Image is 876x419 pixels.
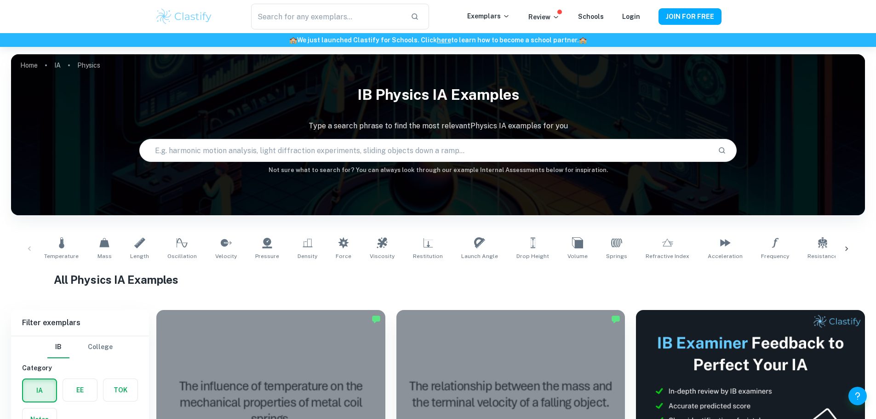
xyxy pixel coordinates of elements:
[22,363,138,373] h6: Category
[11,166,865,175] h6: Not sure what to search for? You can always look through our example Internal Assessments below f...
[437,36,451,44] a: here
[20,59,38,72] a: Home
[215,252,237,260] span: Velocity
[848,387,867,405] button: Help and Feedback
[807,252,837,260] span: Resistance
[289,36,297,44] span: 🏫
[578,13,604,20] a: Schools
[155,7,213,26] img: Clastify logo
[88,336,113,358] button: College
[255,252,279,260] span: Pressure
[63,379,97,401] button: EE
[646,252,689,260] span: Refractive Index
[622,13,640,20] a: Login
[372,315,381,324] img: Marked
[54,59,61,72] a: IA
[761,252,789,260] span: Frequency
[516,252,549,260] span: Drop Height
[23,379,56,402] button: IA
[251,4,403,29] input: Search for any exemplars...
[370,252,395,260] span: Viscosity
[11,310,149,336] h6: Filter exemplars
[54,271,822,288] h1: All Physics IA Examples
[11,80,865,109] h1: IB Physics IA examples
[103,379,137,401] button: TOK
[77,60,100,70] p: Physics
[44,252,79,260] span: Temperature
[97,252,112,260] span: Mass
[714,143,730,158] button: Search
[336,252,351,260] span: Force
[606,252,627,260] span: Springs
[140,138,711,163] input: E.g. harmonic motion analysis, light diffraction experiments, sliding objects down a ramp...
[658,8,721,25] button: JOIN FOR FREE
[708,252,743,260] span: Acceleration
[298,252,317,260] span: Density
[47,336,113,358] div: Filter type choice
[579,36,587,44] span: 🏫
[130,252,149,260] span: Length
[2,35,874,45] h6: We just launched Clastify for Schools. Click to learn how to become a school partner.
[567,252,588,260] span: Volume
[47,336,69,358] button: IB
[413,252,443,260] span: Restitution
[167,252,197,260] span: Oscillation
[461,252,498,260] span: Launch Angle
[11,121,865,132] p: Type a search phrase to find the most relevant Physics IA examples for you
[611,315,620,324] img: Marked
[528,12,560,22] p: Review
[467,11,510,21] p: Exemplars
